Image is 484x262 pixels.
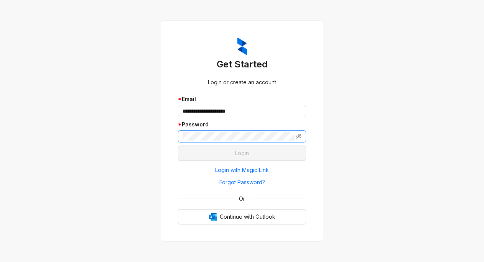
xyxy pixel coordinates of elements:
[215,166,269,174] span: Login with Magic Link
[178,164,306,176] button: Login with Magic Link
[178,95,306,103] div: Email
[220,213,275,221] span: Continue with Outlook
[234,195,250,203] span: Or
[178,78,306,87] div: Login or create an account
[237,38,247,55] img: ZumaIcon
[178,209,306,224] button: OutlookContinue with Outlook
[178,146,306,161] button: Login
[178,120,306,129] div: Password
[178,176,306,188] button: Forgot Password?
[296,134,301,139] span: eye-invisible
[219,178,265,187] span: Forgot Password?
[209,213,217,221] img: Outlook
[178,58,306,70] h3: Get Started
